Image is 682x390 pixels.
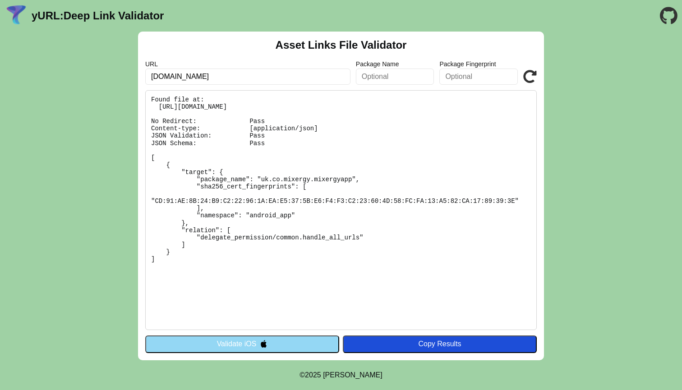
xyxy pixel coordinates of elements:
label: Package Fingerprint [439,60,518,68]
label: Package Name [356,60,434,68]
label: URL [145,60,350,68]
div: Copy Results [347,340,532,348]
button: Copy Results [343,335,537,353]
img: yURL Logo [5,4,28,28]
footer: © [300,360,382,390]
a: yURL:Deep Link Validator [32,9,164,22]
button: Validate iOS [145,335,339,353]
input: Optional [356,69,434,85]
input: Optional [439,69,518,85]
input: Required [145,69,350,85]
pre: Found file at: [URL][DOMAIN_NAME] No Redirect: Pass Content-type: [application/json] JSON Validat... [145,90,537,330]
h2: Asset Links File Validator [276,39,407,51]
img: appleIcon.svg [260,340,267,348]
span: 2025 [305,371,321,379]
a: Michael Ibragimchayev's Personal Site [323,371,382,379]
